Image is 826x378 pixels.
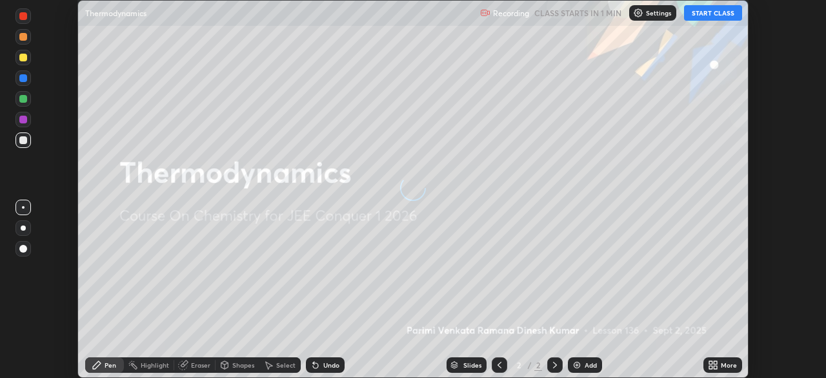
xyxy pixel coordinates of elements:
h5: CLASS STARTS IN 1 MIN [534,7,621,19]
div: Undo [323,362,339,368]
div: Slides [463,362,481,368]
div: More [721,362,737,368]
button: START CLASS [684,5,742,21]
div: Pen [105,362,116,368]
p: Settings [646,10,671,16]
div: Add [585,362,597,368]
p: Thermodynamics [85,8,146,18]
div: Shapes [232,362,254,368]
img: recording.375f2c34.svg [480,8,490,18]
div: Highlight [141,362,169,368]
div: / [528,361,532,369]
div: Select [276,362,296,368]
img: class-settings-icons [633,8,643,18]
div: 2 [534,359,542,371]
p: Recording [493,8,529,18]
img: add-slide-button [572,360,582,370]
div: 2 [512,361,525,369]
div: Eraser [191,362,210,368]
